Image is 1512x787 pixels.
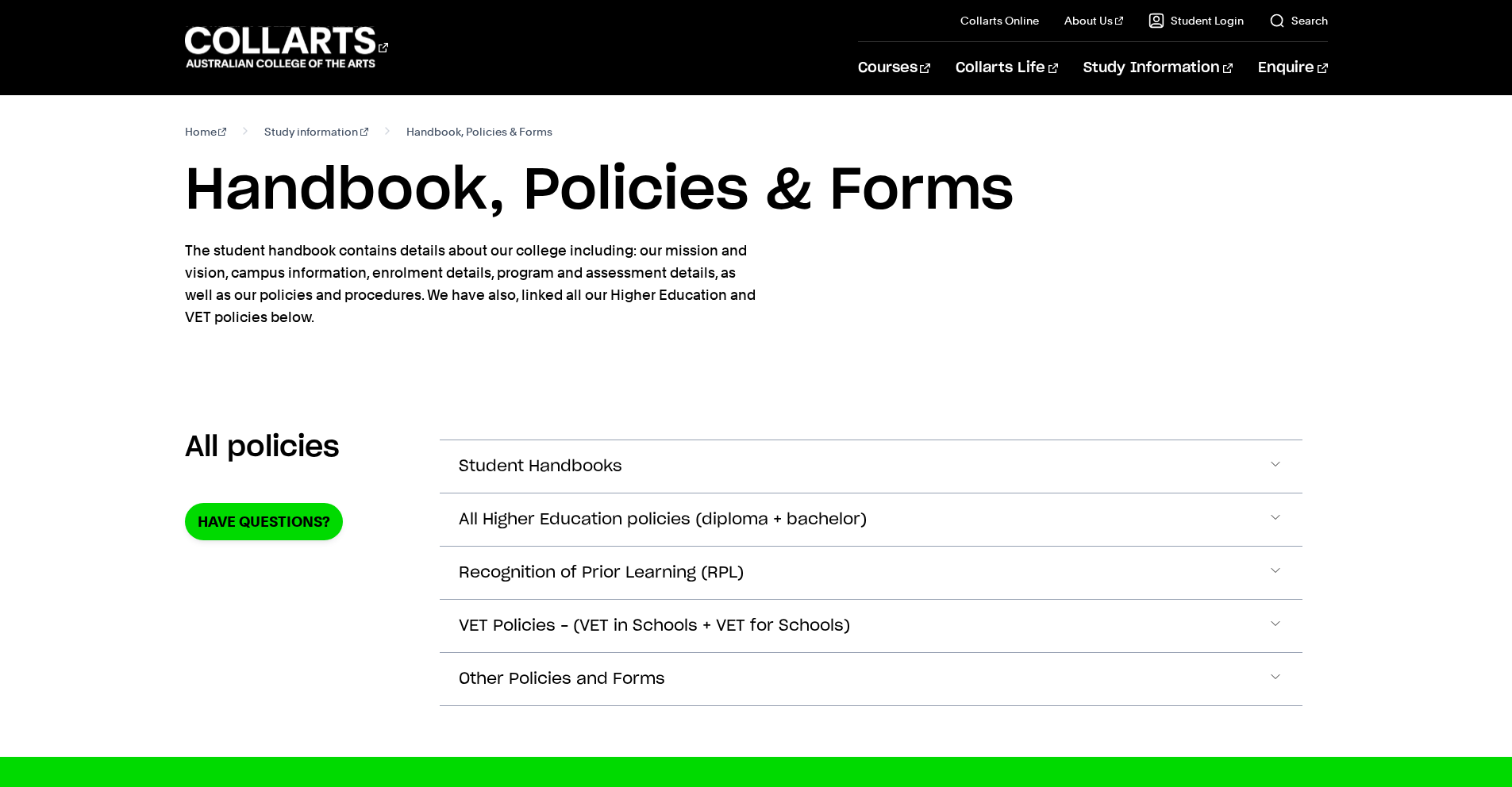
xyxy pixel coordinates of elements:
a: Study information [264,121,368,143]
button: Recognition of Prior Learning (RPL) [440,547,1302,599]
h1: Handbook, Policies & Forms [185,155,1328,227]
p: The student handbook contains details about our college including: our mission and vision, campus... [185,240,764,328]
span: Student Handbooks [459,458,622,476]
section: Accordion Section [185,398,1328,757]
span: VET Policies – (VET in Schools + VET for Schools) [459,617,850,635]
a: Enquire [1258,42,1327,94]
h2: All policies [185,430,340,465]
a: Home [185,121,227,143]
button: All Higher Education policies (diploma + bachelor) [440,493,1302,546]
a: Search [1269,13,1328,29]
a: Collarts Life [956,42,1058,94]
span: Handbook, Policies & Forms [406,121,552,143]
div: Go to homepage [185,25,388,70]
a: Study Information [1083,42,1233,94]
span: All Higher Education policies (diploma + bachelor) [459,511,867,529]
a: About Us [1064,13,1123,29]
a: Collarts Online [960,13,1039,29]
a: Courses [858,42,930,94]
a: Have Questions? [185,503,343,540]
button: VET Policies – (VET in Schools + VET for Schools) [440,600,1302,652]
button: Other Policies and Forms [440,653,1302,705]
span: Recognition of Prior Learning (RPL) [459,564,744,582]
a: Student Login [1148,13,1244,29]
span: Other Policies and Forms [459,670,665,689]
button: Student Handbooks [440,440,1302,493]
